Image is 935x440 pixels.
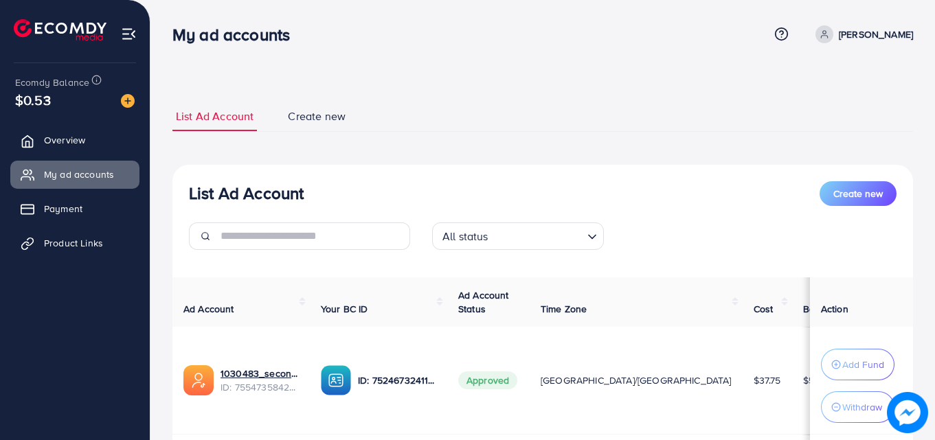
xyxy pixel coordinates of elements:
span: Create new [288,108,346,124]
span: My ad accounts [44,167,114,181]
a: [PERSON_NAME] [810,25,913,43]
h3: List Ad Account [189,183,304,203]
img: image [121,94,135,108]
span: Payment [44,202,82,216]
span: ID: 7554735842162393106 [221,380,299,394]
span: Ad Account Status [458,288,509,316]
span: Product Links [44,236,103,250]
a: My ad accounts [10,161,139,188]
span: Overview [44,133,85,147]
div: <span class='underline'>1030483_second ad account_1758974072967</span></br>7554735842162393106 [221,367,299,395]
span: [GEOGRAPHIC_DATA]/[GEOGRAPHIC_DATA] [541,373,732,387]
span: Action [821,302,848,316]
a: 1030483_second ad account_1758974072967 [221,367,299,380]
span: Cost [754,302,774,316]
span: Ad Account [183,302,234,316]
img: ic-ba-acc.ded83a64.svg [321,365,351,395]
span: $0.53 [15,90,51,110]
a: Overview [10,126,139,154]
p: ID: 7524673241131335681 [358,372,436,389]
span: List Ad Account [176,108,254,124]
img: image [887,392,928,433]
img: ic-ads-acc.e4c84228.svg [183,365,214,395]
button: Withdraw [821,391,894,423]
span: $37.75 [754,373,781,387]
p: Withdraw [842,399,882,415]
input: Search for option [493,224,582,246]
span: Time Zone [541,302,587,316]
img: menu [121,26,137,42]
span: All status [440,227,491,246]
button: Create new [820,181,897,206]
span: Create new [833,187,883,200]
h3: My ad accounts [172,25,301,45]
p: [PERSON_NAME] [839,26,913,43]
span: Ecomdy Balance [15,76,89,89]
span: Your BC ID [321,302,368,316]
button: Add Fund [821,349,894,380]
span: Approved [458,371,517,389]
p: Add Fund [842,356,884,373]
div: Search for option [432,222,604,250]
img: logo [14,19,106,40]
a: Payment [10,195,139,222]
a: Product Links [10,229,139,257]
